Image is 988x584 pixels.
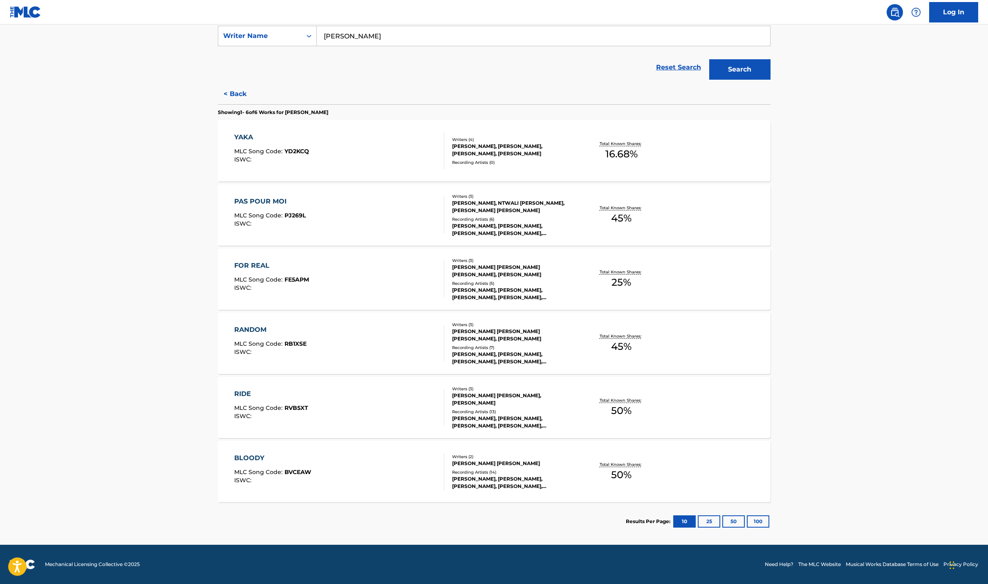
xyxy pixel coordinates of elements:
div: Recording Artists ( 0 ) [452,159,576,166]
div: [PERSON_NAME], NTWALI [PERSON_NAME], [PERSON_NAME] [PERSON_NAME] [452,199,576,214]
p: Total Known Shares: [600,333,643,339]
span: YD2KCQ [285,148,309,155]
div: [PERSON_NAME], [PERSON_NAME], [PERSON_NAME], [PERSON_NAME] [452,143,576,157]
div: BLOODY [234,453,311,463]
a: FOR REALMLC Song Code:FE5APMISWC:Writers (3)[PERSON_NAME] [PERSON_NAME] [PERSON_NAME], [PERSON_NA... [218,248,771,310]
button: 100 [747,515,769,528]
span: MLC Song Code : [234,340,285,347]
span: MLC Song Code : [234,468,285,476]
span: ISWC : [234,284,253,291]
div: Recording Artists ( 7 ) [452,345,576,351]
img: help [911,7,921,17]
div: [PERSON_NAME], [PERSON_NAME], [PERSON_NAME], [PERSON_NAME], [PERSON_NAME] [452,351,576,365]
p: Showing 1 - 6 of 6 Works for [PERSON_NAME] [218,109,328,116]
span: ISWC : [234,477,253,484]
div: [PERSON_NAME] [PERSON_NAME], [PERSON_NAME] [452,392,576,407]
span: ISWC : [234,412,253,420]
span: MLC Song Code : [234,148,285,155]
p: Results Per Page: [626,518,672,525]
span: 16.68 % [605,147,638,161]
a: PAS POUR MOIMLC Song Code:PJ269LISWC:Writers (3)[PERSON_NAME], NTWALI [PERSON_NAME], [PERSON_NAME... [218,184,771,246]
img: logo [10,559,35,569]
span: 50 % [611,468,632,482]
div: Drag [950,553,954,577]
button: 50 [722,515,745,528]
a: RANDOMMLC Song Code:RB1XSEISWC:Writers (3)[PERSON_NAME] [PERSON_NAME] [PERSON_NAME], [PERSON_NAME... [218,313,771,374]
p: Total Known Shares: [600,461,643,468]
span: 25 % [612,275,631,290]
span: RVB5XT [285,404,308,412]
span: MLC Song Code : [234,404,285,412]
div: Help [908,4,924,20]
a: Need Help? [765,561,793,568]
span: ISWC : [234,348,253,356]
div: Writer Name [223,31,297,41]
span: BVCEAW [285,468,311,476]
span: 45 % [611,339,632,354]
p: Total Known Shares: [600,141,643,147]
button: 10 [673,515,696,528]
div: Recording Artists ( 13 ) [452,409,576,415]
div: [PERSON_NAME], [PERSON_NAME], [PERSON_NAME], [PERSON_NAME], [PERSON_NAME] [452,222,576,237]
div: Recording Artists ( 6 ) [452,216,576,222]
a: Reset Search [652,58,705,76]
form: Search Form [218,26,771,84]
div: [PERSON_NAME], [PERSON_NAME], [PERSON_NAME], [PERSON_NAME], [PERSON_NAME] [452,475,576,490]
div: PAS POUR MOI [234,197,306,206]
span: PJ269L [285,212,306,219]
span: MLC Song Code : [234,276,285,283]
div: FOR REAL [234,261,309,271]
div: [PERSON_NAME] [PERSON_NAME] [452,460,576,467]
div: [PERSON_NAME], [PERSON_NAME], [PERSON_NAME], [PERSON_NAME], [PERSON_NAME] [452,415,576,430]
span: ISWC : [234,156,253,163]
div: Writers ( 2 ) [452,454,576,460]
p: Total Known Shares: [600,269,643,275]
div: RANDOM [234,325,307,335]
span: 45 % [611,211,632,226]
p: Total Known Shares: [600,397,643,403]
div: Writers ( 4 ) [452,136,576,143]
img: search [890,7,900,17]
div: RIDE [234,389,308,399]
a: Privacy Policy [943,561,978,568]
span: FE5APM [285,276,309,283]
iframe: Chat Widget [947,545,988,584]
a: Log In [929,2,978,22]
a: Musical Works Database Terms of Use [846,561,939,568]
a: RIDEMLC Song Code:RVB5XTISWC:Writers (3)[PERSON_NAME] [PERSON_NAME], [PERSON_NAME]Recording Artis... [218,377,771,438]
button: < Back [218,84,267,104]
div: Recording Artists ( 14 ) [452,469,576,475]
div: Writers ( 3 ) [452,193,576,199]
div: [PERSON_NAME], [PERSON_NAME], [PERSON_NAME], [PERSON_NAME], [PERSON_NAME] [452,286,576,301]
a: YAKAMLC Song Code:YD2KCQISWC:Writers (4)[PERSON_NAME], [PERSON_NAME], [PERSON_NAME], [PERSON_NAME... [218,120,771,181]
div: Writers ( 3 ) [452,257,576,264]
div: [PERSON_NAME] [PERSON_NAME] [PERSON_NAME], [PERSON_NAME] [452,328,576,342]
button: Search [709,59,771,80]
span: 50 % [611,403,632,418]
a: Public Search [887,4,903,20]
div: Recording Artists ( 5 ) [452,280,576,286]
div: YAKA [234,132,309,142]
a: The MLC Website [798,561,841,568]
button: 25 [698,515,720,528]
img: MLC Logo [10,6,41,18]
div: Writers ( 3 ) [452,322,576,328]
span: MLC Song Code : [234,212,285,219]
span: RB1XSE [285,340,307,347]
span: ISWC : [234,220,253,227]
div: [PERSON_NAME] [PERSON_NAME] [PERSON_NAME], [PERSON_NAME] [452,264,576,278]
div: Writers ( 3 ) [452,386,576,392]
span: Mechanical Licensing Collective © 2025 [45,561,140,568]
a: BLOODYMLC Song Code:BVCEAWISWC:Writers (2)[PERSON_NAME] [PERSON_NAME]Recording Artists (14)[PERSO... [218,441,771,502]
p: Total Known Shares: [600,205,643,211]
